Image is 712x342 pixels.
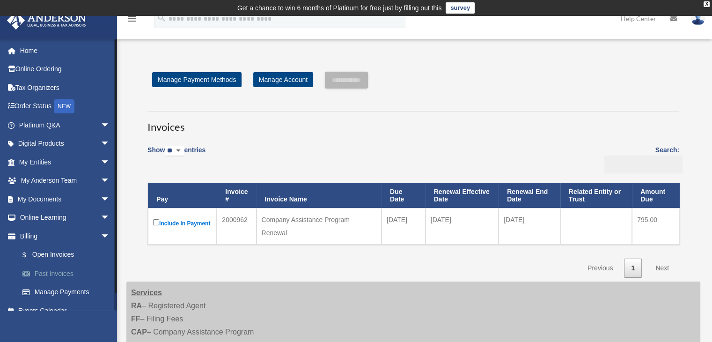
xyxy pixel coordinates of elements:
span: $ [28,249,32,261]
label: Show entries [147,144,206,166]
span: arrow_drop_down [101,116,119,135]
a: Online Learningarrow_drop_down [7,208,124,227]
input: Include in Payment [153,219,159,225]
a: Online Ordering [7,60,124,79]
strong: CAP [131,328,147,336]
a: survey [446,2,475,14]
td: 2000962 [217,208,256,245]
a: Tax Organizers [7,78,124,97]
a: Order StatusNEW [7,97,124,116]
a: Billingarrow_drop_down [7,227,124,245]
div: Company Assistance Program Renewal [262,213,376,239]
i: menu [126,13,138,24]
span: arrow_drop_down [101,190,119,209]
label: Search: [601,144,679,173]
a: 1 [624,259,642,278]
a: Digital Productsarrow_drop_down [7,134,124,153]
span: arrow_drop_down [101,208,119,228]
a: menu [126,16,138,24]
input: Search: [604,156,683,173]
span: arrow_drop_down [101,134,119,154]
a: Manage Payment Methods [152,72,242,87]
label: Include in Payment [153,217,212,229]
a: Past Invoices [13,264,124,283]
td: [DATE] [382,208,426,245]
span: arrow_drop_down [101,227,119,246]
th: Invoice #: activate to sort column ascending [217,183,256,208]
img: User Pic [691,12,705,25]
td: [DATE] [426,208,499,245]
a: Next [648,259,676,278]
strong: RA [131,302,142,310]
a: Manage Account [253,72,313,87]
i: search [156,13,167,23]
select: Showentries [165,146,184,156]
a: Platinum Q&Aarrow_drop_down [7,116,124,134]
img: Anderson Advisors Platinum Portal [4,11,89,30]
th: Renewal End Date: activate to sort column ascending [499,183,560,208]
td: 795.00 [632,208,680,245]
th: Pay: activate to sort column descending [148,183,217,208]
div: Get a chance to win 6 months of Platinum for free just by filling out this [237,2,442,14]
th: Due Date: activate to sort column ascending [382,183,426,208]
strong: FF [131,315,140,323]
a: $Open Invoices [13,245,119,265]
span: arrow_drop_down [101,153,119,172]
div: NEW [54,99,74,113]
a: Previous [580,259,620,278]
td: [DATE] [499,208,560,245]
th: Invoice Name: activate to sort column ascending [257,183,382,208]
a: Home [7,41,124,60]
span: arrow_drop_down [101,171,119,191]
div: close [704,1,710,7]
th: Related Entity or Trust: activate to sort column ascending [560,183,632,208]
a: My Anderson Teamarrow_drop_down [7,171,124,190]
strong: Services [131,289,162,297]
h3: Invoices [147,111,679,134]
th: Amount Due: activate to sort column ascending [632,183,680,208]
a: Manage Payments [13,283,124,302]
th: Renewal Effective Date: activate to sort column ascending [426,183,499,208]
a: My Documentsarrow_drop_down [7,190,124,208]
a: Events Calendar [7,301,124,320]
a: My Entitiesarrow_drop_down [7,153,124,171]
